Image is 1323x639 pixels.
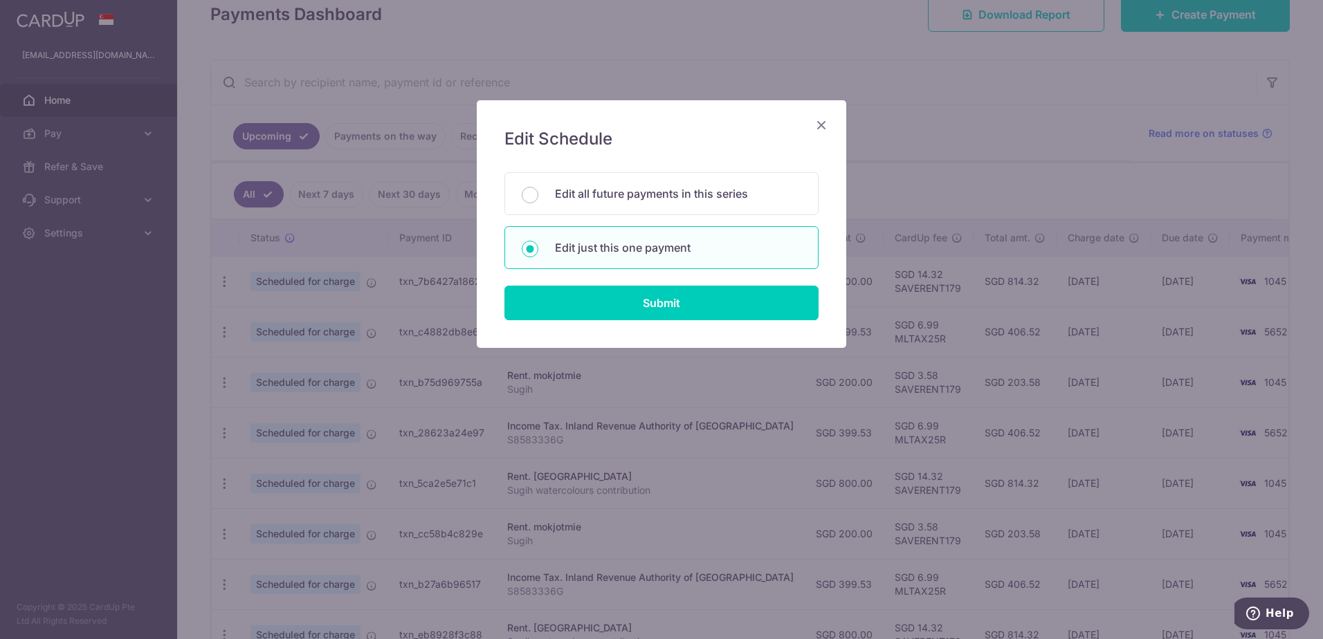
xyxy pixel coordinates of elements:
[1234,598,1309,632] iframe: Opens a widget where you can find more information
[555,185,801,202] p: Edit all future payments in this series
[504,128,819,150] h5: Edit Schedule
[555,239,801,256] p: Edit just this one payment
[504,286,819,320] input: Submit
[813,117,830,133] button: Close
